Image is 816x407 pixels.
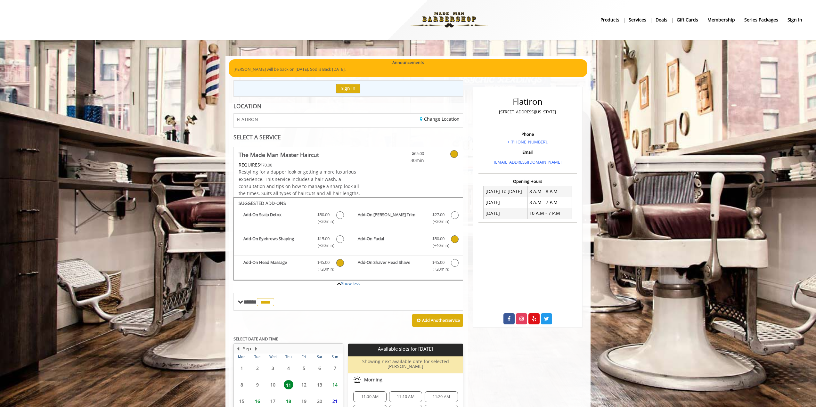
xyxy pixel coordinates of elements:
label: Add-On Shave/ Head Shave [351,259,459,274]
span: 21 [330,396,340,406]
td: [DATE] [484,197,528,208]
b: Add-On Facial [358,235,426,249]
span: 18 [284,396,293,406]
span: (+40min ) [429,242,448,249]
a: sign insign in [783,15,807,24]
td: [DATE] [484,208,528,219]
b: Add-On Scalp Detox [243,211,311,225]
span: $45.00 [432,259,445,266]
span: 30min [386,157,424,164]
a: MembershipMembership [703,15,740,24]
b: Add Another Service [422,317,460,323]
div: 11:10 AM [389,391,422,402]
a: [EMAIL_ADDRESS][DOMAIN_NAME] [494,159,561,165]
span: 11:20 AM [433,394,450,399]
b: Services [629,16,646,23]
span: $50.00 [317,211,330,218]
th: Sat [312,354,327,360]
b: Announcements [392,59,424,66]
div: 11:20 AM [425,391,458,402]
b: LOCATION [233,102,261,110]
div: $70.00 [239,161,367,168]
h3: Phone [480,132,575,136]
label: Add-On Scalp Detox [237,211,345,226]
p: [STREET_ADDRESS][US_STATE] [480,109,575,115]
td: 8 A.M - 8 P.M [527,186,572,197]
a: ServicesServices [624,15,651,24]
div: The Made Man Master Haircut Add-onS [233,197,463,281]
span: This service needs some Advance to be paid before we block your appointment [239,162,260,168]
span: $50.00 [432,235,445,242]
button: Sep [243,345,251,352]
span: (+20min ) [314,242,333,249]
span: 16 [253,396,262,406]
span: 11:00 AM [361,394,379,399]
button: Next Month [253,345,258,352]
td: 10 A.M - 7 P.M [527,208,572,219]
b: Add-On Shave/ Head Shave [358,259,426,273]
td: Select day14 [327,376,343,393]
b: products [600,16,619,23]
b: The Made Man Master Haircut [239,150,319,159]
span: 11 [284,380,293,389]
span: 14 [330,380,340,389]
th: Mon [234,354,249,360]
img: Made Man Barbershop logo [405,2,493,37]
h6: Showing next available date for selected [PERSON_NAME] [351,359,460,369]
p: Available slots for [DATE] [351,346,460,352]
span: FLATIRON [237,117,258,122]
b: sign in [787,16,802,23]
h3: Opening Hours [478,179,577,183]
a: Gift cardsgift cards [672,15,703,24]
button: Add AnotherService [412,314,463,327]
th: Tue [249,354,265,360]
a: Productsproducts [596,15,624,24]
th: Wed [265,354,281,360]
label: Add-On Beard Trim [351,211,459,226]
span: Restyling for a dapper look or getting a more luxurious experience. This service includes a hair ... [239,169,360,196]
b: gift cards [677,16,698,23]
a: Change Location [420,116,460,122]
td: [DATE] To [DATE] [484,186,528,197]
b: Add-On Head Massage [243,259,311,273]
span: $27.00 [432,211,445,218]
span: $45.00 [317,259,330,266]
th: Thu [281,354,296,360]
b: Add-On Eyebrows Shaping [243,235,311,249]
span: (+20min ) [429,266,448,273]
label: Add-On Facial [351,235,459,250]
b: SELECT DATE AND TIME [233,336,278,342]
a: $65.00 [386,147,424,164]
b: SUGGESTED ADD-ONS [239,200,286,206]
a: + [PHONE_NUMBER]. [507,139,548,145]
label: Add-On Head Massage [237,259,345,274]
a: Show less [341,281,360,286]
img: morning slots [353,376,361,384]
b: Series packages [744,16,778,23]
h2: Flatiron [480,97,575,106]
th: Fri [296,354,312,360]
p: [PERSON_NAME] will be back on [DATE]. Sod is Back [DATE]. [233,66,583,73]
span: (+20min ) [314,218,333,225]
td: 8 A.M - 7 P.M [527,197,572,208]
span: (+20min ) [429,218,448,225]
span: 11:10 AM [397,394,414,399]
span: (+20min ) [314,266,333,273]
b: Membership [707,16,735,23]
button: Previous Month [235,345,241,352]
h3: Email [480,150,575,154]
button: Sign In [336,84,360,93]
a: Series packagesSeries packages [740,15,783,24]
b: Deals [656,16,667,23]
label: Add-On Eyebrows Shaping [237,235,345,250]
span: Morning [364,377,382,382]
span: $15.00 [317,235,330,242]
th: Sun [327,354,343,360]
div: 11:00 AM [353,391,386,402]
b: Add-On [PERSON_NAME] Trim [358,211,426,225]
div: SELECT A SERVICE [233,134,463,140]
a: DealsDeals [651,15,672,24]
td: Select day11 [281,376,296,393]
